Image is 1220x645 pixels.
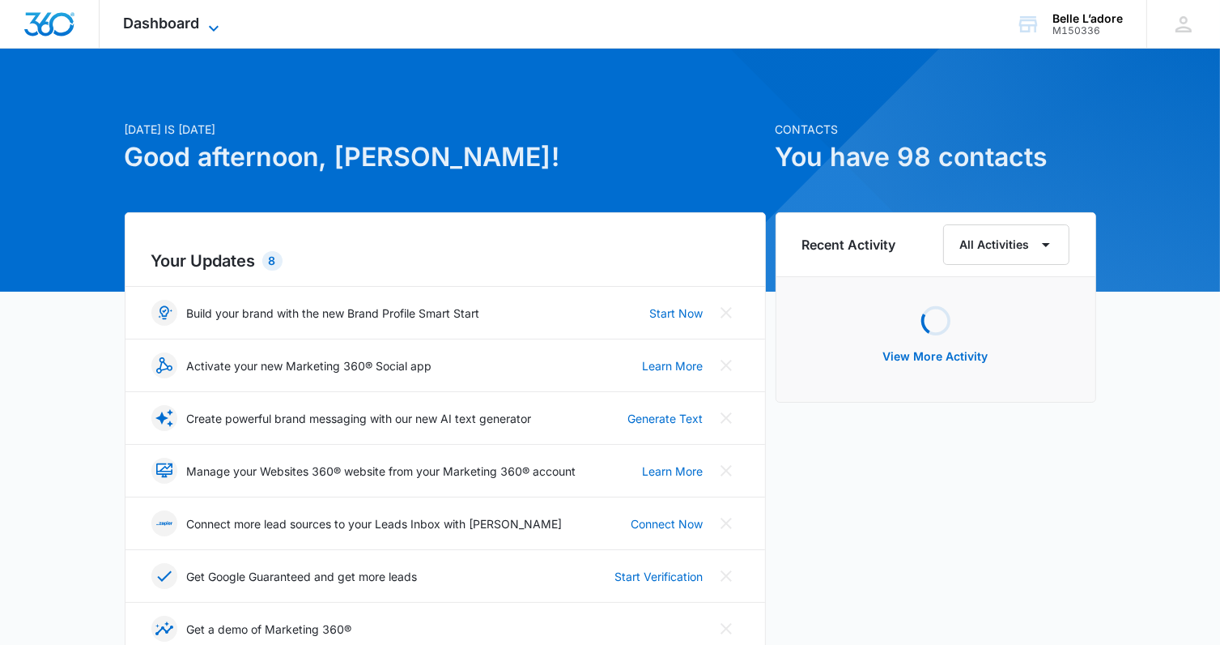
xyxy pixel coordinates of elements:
[713,563,739,589] button: Close
[713,510,739,536] button: Close
[187,410,532,427] p: Create powerful brand messaging with our new AI text generator
[1052,12,1123,25] div: account name
[643,463,704,480] a: Learn More
[713,458,739,484] button: Close
[867,337,1005,376] button: View More Activity
[802,235,896,254] h6: Recent Activity
[187,463,576,480] p: Manage your Websites 360® website from your Marketing 360® account
[187,357,432,374] p: Activate your new Marketing 360® Social app
[125,138,766,177] h1: Good afternoon, [PERSON_NAME]!
[187,515,563,532] p: Connect more lead sources to your Leads Inbox with [PERSON_NAME]
[713,616,739,642] button: Close
[713,300,739,326] button: Close
[713,352,739,378] button: Close
[151,249,739,273] h2: Your Updates
[776,138,1096,177] h1: You have 98 contacts
[187,305,480,322] p: Build your brand with the new Brand Profile Smart Start
[1052,25,1123,36] div: account id
[124,15,200,32] span: Dashboard
[776,121,1096,138] p: Contacts
[643,357,704,374] a: Learn More
[943,224,1069,265] button: All Activities
[631,515,704,532] a: Connect Now
[628,410,704,427] a: Generate Text
[650,305,704,322] a: Start Now
[262,251,283,271] div: 8
[713,405,739,431] button: Close
[187,568,418,585] p: Get Google Guaranteed and get more leads
[125,121,766,138] p: [DATE] is [DATE]
[615,568,704,585] a: Start Verification
[187,621,352,638] p: Get a demo of Marketing 360®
